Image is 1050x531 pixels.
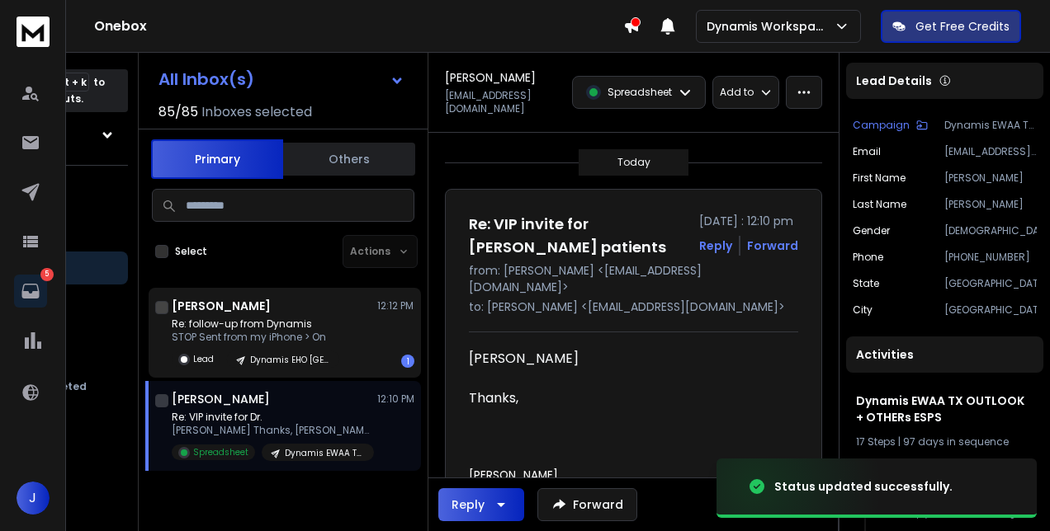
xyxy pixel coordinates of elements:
[881,10,1021,43] button: Get Free Credits
[944,119,1037,132] p: Dynamis EWAA TX OUTLOOK + OTHERs ESPS
[445,89,562,115] p: [EMAIL_ADDRESS][DOMAIN_NAME]
[172,391,270,407] h1: [PERSON_NAME]
[172,317,339,331] p: Re: follow-up from Dynamis
[94,16,623,36] h1: Onebox
[285,447,364,459] p: Dynamis EWAA TX OUTLOOK + OTHERs ESPS
[944,251,1037,264] p: [PHONE_NUMBER]
[445,69,536,86] h1: [PERSON_NAME]
[172,298,271,314] h1: [PERSON_NAME]
[158,71,254,87] h1: All Inbox(s)
[537,488,637,521] button: Forward
[377,299,414,312] p: 12:12 PM
[158,102,198,122] span: 85 / 85
[856,435,1033,449] div: |
[699,213,798,229] p: [DATE] : 12:10 pm
[438,488,524,521] button: Reply
[853,198,906,211] p: Last Name
[853,145,881,158] p: Email
[172,411,370,424] p: Re: VIP invite for Dr.
[617,156,650,169] p: Today
[853,303,873,317] p: City
[283,141,415,177] button: Others
[944,303,1037,317] p: [GEOGRAPHIC_DATA]
[193,353,214,365] p: Lead
[469,213,689,259] h1: Re: VIP invite for [PERSON_NAME] patients
[377,392,414,406] p: 12:10 PM
[853,172,906,185] p: First Name
[469,298,798,315] p: to: [PERSON_NAME] <[EMAIL_ADDRESS][DOMAIN_NAME]>
[856,392,1033,425] h1: Dynamis EWAA TX OUTLOOK + OTHERs ESPS
[145,63,418,96] button: All Inbox(s)
[469,468,785,484] div: [PERSON_NAME]
[452,496,485,513] div: Reply
[944,198,1037,211] p: [PERSON_NAME]
[853,224,890,237] p: Gender
[944,277,1037,290] p: [GEOGRAPHIC_DATA]
[14,275,47,308] a: 5
[172,331,339,344] p: STOP Sent from my iPhone > On
[40,268,54,281] p: 5
[707,18,834,35] p: Dynamis Workspace
[193,446,248,458] p: Spreadsheet
[853,277,879,290] p: State
[469,388,785,408] div: Thanks,
[846,336,1043,373] div: Activities
[944,224,1037,237] p: [DEMOGRAPHIC_DATA]
[250,354,329,366] p: Dynamis EHO [GEOGRAPHIC_DATA]-[GEOGRAPHIC_DATA]-[GEOGRAPHIC_DATA]-OK ALL ESPS Pre-Warmed
[175,245,207,258] label: Select
[401,355,414,368] div: 1
[903,435,1009,449] span: 97 days in sequence
[469,262,798,295] p: from: [PERSON_NAME] <[EMAIL_ADDRESS][DOMAIN_NAME]>
[915,18,1010,35] p: Get Free Credits
[608,86,672,99] p: Spreadsheet
[747,237,798,254] div: Forward
[774,478,953,495] div: Status updated successfully.
[720,86,754,99] p: Add to
[853,119,910,132] p: Campaign
[17,482,50,515] button: J
[151,139,283,179] button: Primary
[853,251,883,264] p: Phone
[944,172,1037,185] p: [PERSON_NAME]
[699,237,732,254] button: Reply
[201,102,312,122] h3: Inboxes selected
[853,119,928,132] button: Campaign
[944,145,1037,158] p: [EMAIL_ADDRESS][DOMAIN_NAME]
[469,349,785,369] div: [PERSON_NAME]
[856,73,932,89] p: Lead Details
[172,424,370,437] p: [PERSON_NAME] Thanks, [PERSON_NAME] Sent from my T-Mobile 5G
[856,435,896,449] span: 17 Steps
[17,16,50,47] img: logo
